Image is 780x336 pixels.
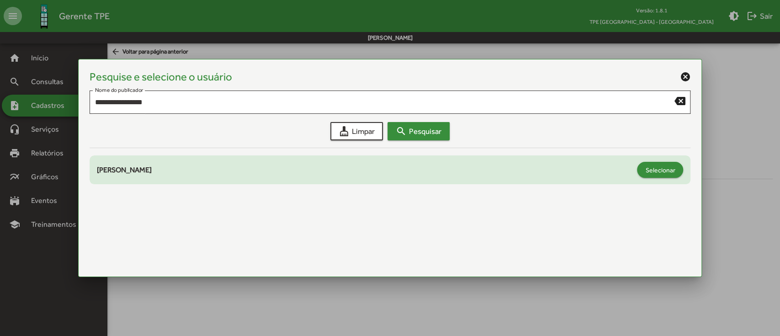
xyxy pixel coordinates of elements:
[339,123,375,139] span: Limpar
[674,95,685,106] mat-icon: backspace
[97,165,152,174] span: [PERSON_NAME]
[396,126,407,137] mat-icon: search
[90,70,232,84] h4: Pesquise e selecione o usuário
[339,126,350,137] mat-icon: cleaning_services
[396,123,441,139] span: Pesquisar
[679,71,690,82] mat-icon: cancel
[637,162,683,178] button: Selecionar
[330,122,383,140] button: Limpar
[645,162,675,178] span: Selecionar
[387,122,450,140] button: Pesquisar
